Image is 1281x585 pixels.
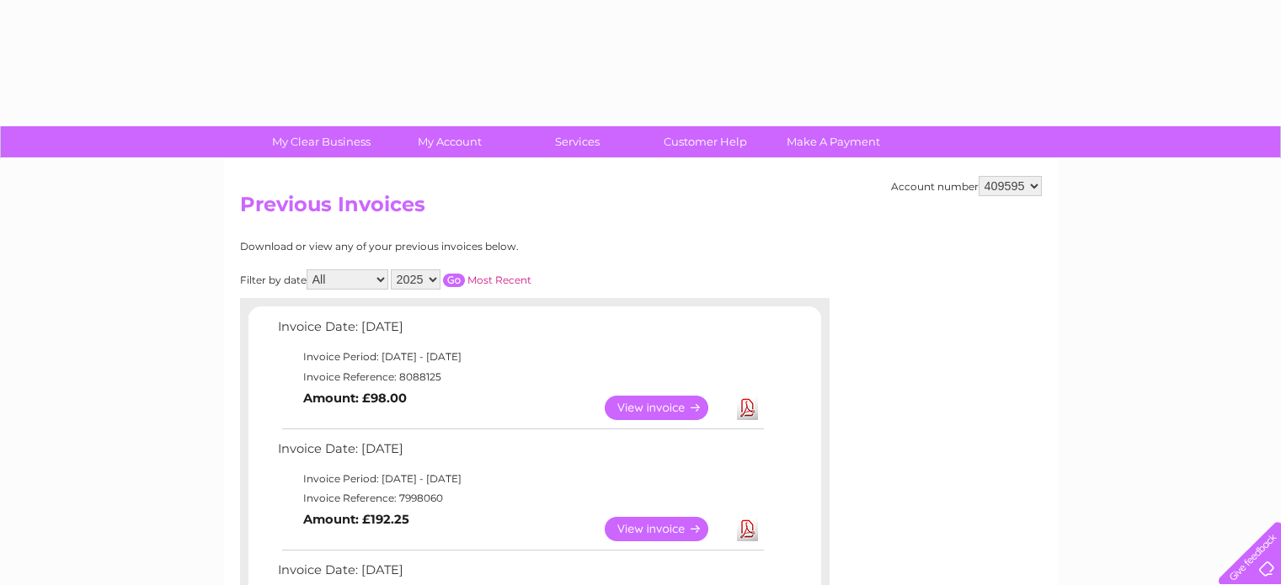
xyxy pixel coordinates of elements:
[605,396,729,420] a: View
[252,126,391,157] a: My Clear Business
[467,274,531,286] a: Most Recent
[274,367,766,387] td: Invoice Reference: 8088125
[508,126,647,157] a: Services
[605,517,729,541] a: View
[240,193,1042,225] h2: Previous Invoices
[274,488,766,508] td: Invoice Reference: 7998060
[891,176,1042,196] div: Account number
[380,126,519,157] a: My Account
[240,241,682,253] div: Download or view any of your previous invoices below.
[636,126,775,157] a: Customer Help
[274,469,766,489] td: Invoice Period: [DATE] - [DATE]
[274,438,766,469] td: Invoice Date: [DATE]
[240,269,682,290] div: Filter by date
[274,347,766,367] td: Invoice Period: [DATE] - [DATE]
[737,396,758,420] a: Download
[303,391,407,406] b: Amount: £98.00
[274,316,766,347] td: Invoice Date: [DATE]
[737,517,758,541] a: Download
[303,512,409,527] b: Amount: £192.25
[764,126,903,157] a: Make A Payment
